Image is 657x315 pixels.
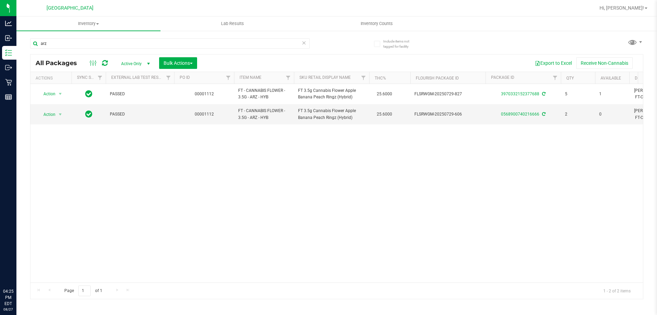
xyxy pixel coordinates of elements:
[373,89,396,99] span: 25.6000
[94,72,106,84] a: Filter
[414,111,481,118] span: FLSRWGM-20250729-606
[36,76,69,81] div: Actions
[298,87,365,100] span: FT 3.5g Cannabis Flower Apple Banana Peach Ringz (Hybrid)
[5,94,12,100] inline-svg: Reports
[305,16,449,31] a: Inventory Counts
[351,21,402,27] span: Inventory Counts
[77,75,103,80] a: Sync Status
[5,79,12,86] inline-svg: Retail
[16,21,160,27] span: Inventory
[301,38,306,47] span: Clear
[163,72,174,84] a: Filter
[598,286,636,296] span: 1 - 2 of 2 items
[47,5,93,11] span: [GEOGRAPHIC_DATA]
[491,75,514,80] a: Package ID
[110,91,170,97] span: PASSED
[541,112,545,117] span: Sync from Compliance System
[238,108,290,121] span: FT - CANNABIS FLOWER - 3.5G - ARZ - HYB
[195,112,214,117] a: 00001112
[599,111,625,118] span: 0
[5,64,12,71] inline-svg: Outbound
[501,112,539,117] a: 0568900740216666
[37,89,56,99] span: Action
[195,92,214,96] a: 00001112
[373,109,396,119] span: 25.6000
[111,75,165,80] a: External Lab Test Result
[59,286,108,296] span: Page of 1
[576,57,633,69] button: Receive Non-Cannabis
[5,20,12,27] inline-svg: Analytics
[601,76,621,81] a: Available
[501,92,539,96] a: 3970332152377688
[85,109,92,119] span: In Sync
[223,72,234,84] a: Filter
[550,72,561,84] a: Filter
[3,307,13,312] p: 08/27
[159,57,197,69] button: Bulk Actions
[3,288,13,307] p: 04:25 PM EDT
[565,91,591,97] span: 5
[298,108,365,121] span: FT 3.5g Cannabis Flower Apple Banana Peach Ringz (Hybrid)
[283,72,294,84] a: Filter
[299,75,351,80] a: Sku Retail Display Name
[110,111,170,118] span: PASSED
[160,16,305,31] a: Lab Results
[240,75,261,80] a: Item Name
[565,111,591,118] span: 2
[416,76,459,81] a: Flourish Package ID
[85,89,92,99] span: In Sync
[541,92,545,96] span: Sync from Compliance System
[56,89,65,99] span: select
[599,91,625,97] span: 1
[566,76,574,81] a: Qty
[7,260,27,281] iframe: Resource center
[375,76,386,81] a: THC%
[30,38,310,49] input: Search Package ID, Item Name, SKU, Lot or Part Number...
[238,87,290,100] span: FT - CANNABIS FLOWER - 3.5G - ARZ - HYB
[37,110,56,119] span: Action
[16,16,160,31] a: Inventory
[600,5,644,11] span: Hi, [PERSON_NAME]!
[78,286,91,296] input: 1
[56,110,65,119] span: select
[414,91,481,97] span: FLSRWGM-20250729-827
[5,35,12,41] inline-svg: Inbound
[358,72,369,84] a: Filter
[180,75,190,80] a: PO ID
[212,21,253,27] span: Lab Results
[36,59,84,67] span: All Packages
[530,57,576,69] button: Export to Excel
[164,60,193,66] span: Bulk Actions
[383,39,417,49] span: Include items not tagged for facility
[5,49,12,56] inline-svg: Inventory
